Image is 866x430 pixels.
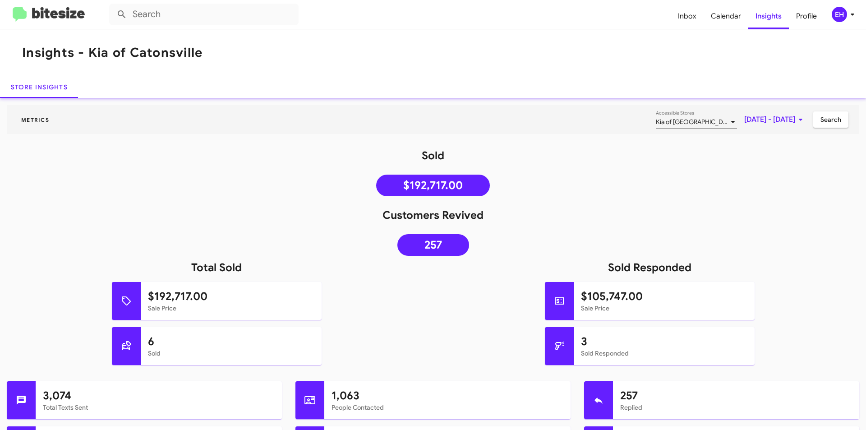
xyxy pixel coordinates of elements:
[332,403,563,412] mat-card-subtitle: People Contacted
[820,111,841,128] span: Search
[581,304,747,313] mat-card-subtitle: Sale Price
[748,3,789,29] a: Insights
[148,334,314,349] h1: 6
[148,349,314,358] mat-card-subtitle: Sold
[22,46,203,60] h1: Insights - Kia of Catonsville
[704,3,748,29] a: Calendar
[403,181,463,190] span: $192,717.00
[656,118,735,126] span: Kia of [GEOGRAPHIC_DATA]
[671,3,704,29] a: Inbox
[581,289,747,304] h1: $105,747.00
[832,7,847,22] div: EH
[813,111,848,128] button: Search
[620,403,852,412] mat-card-subtitle: Replied
[824,7,856,22] button: EH
[424,240,442,250] span: 257
[332,388,563,403] h1: 1,063
[433,260,866,275] h1: Sold Responded
[148,289,314,304] h1: $192,717.00
[744,111,806,128] span: [DATE] - [DATE]
[43,388,275,403] h1: 3,074
[109,4,299,25] input: Search
[148,304,314,313] mat-card-subtitle: Sale Price
[789,3,824,29] a: Profile
[581,349,747,358] mat-card-subtitle: Sold Responded
[14,116,56,123] span: Metrics
[737,111,813,128] button: [DATE] - [DATE]
[581,334,747,349] h1: 3
[620,388,852,403] h1: 257
[43,403,275,412] mat-card-subtitle: Total Texts Sent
